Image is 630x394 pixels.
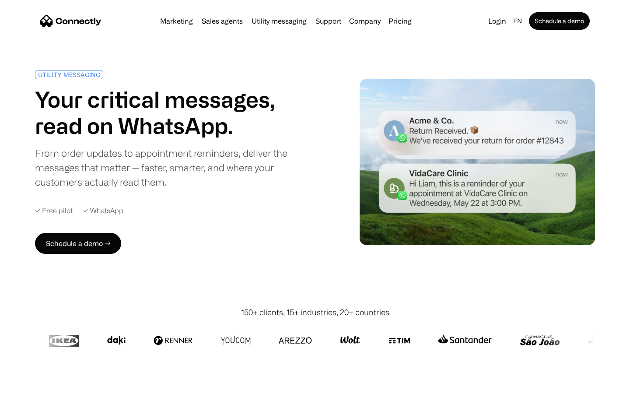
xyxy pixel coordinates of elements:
div: en [513,15,522,27]
div: ✓ Free pilot [35,207,73,215]
ul: Language list [17,379,52,391]
a: Schedule a demo [529,12,590,30]
div: From order updates to appointment reminders, deliver the messages that matter — faster, smarter, ... [35,146,311,189]
a: Schedule a demo → [35,233,121,254]
div: 150+ clients, 15+ industries, 20+ countries [241,306,389,318]
a: Support [312,18,345,25]
div: ✓ WhatsApp [83,207,123,215]
h1: Your critical messages, read on WhatsApp. [35,86,311,139]
aside: Language selected: English [9,378,52,391]
a: Pricing [385,18,415,25]
a: Login [485,15,510,27]
a: Sales agents [198,18,246,25]
a: Marketing [157,18,196,25]
a: Utility messaging [248,18,310,25]
div: Company [349,15,381,27]
div: UTILITY MESSAGING [38,71,100,78]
